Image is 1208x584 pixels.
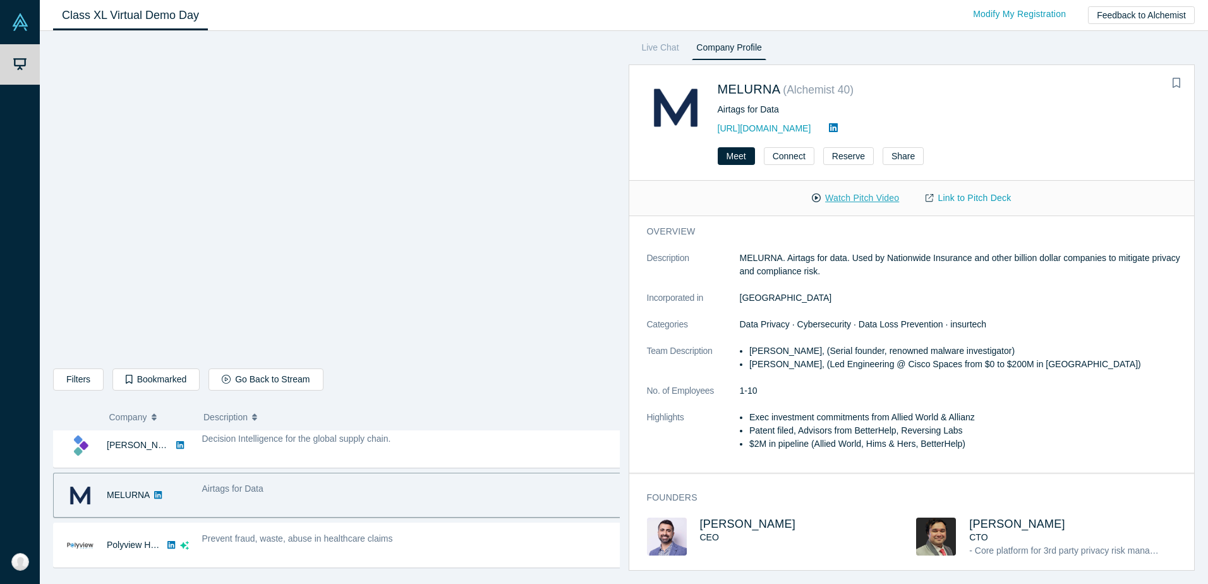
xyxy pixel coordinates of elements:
[647,411,740,464] dt: Highlights
[1088,6,1195,24] button: Feedback to Alchemist
[203,404,248,430] span: Description
[109,404,147,430] span: Company
[637,40,684,60] a: Live Chat
[180,541,189,550] svg: dsa ai sparkles
[969,532,988,542] span: CTO
[647,491,1169,504] h3: Founders
[1168,75,1185,92] button: Bookmark
[960,3,1079,25] a: Modify My Registration
[799,187,912,209] button: Watch Pitch Video
[912,187,1024,209] a: Link to Pitch Deck
[67,482,94,509] img: MELURNA's Logo
[647,518,687,556] img: Sam Jadali's Profile Image
[67,532,94,559] img: Polyview Health's Logo
[647,318,740,344] dt: Categories
[718,103,1139,116] div: Airtags for Data
[647,291,740,318] dt: Incorporated in
[740,319,987,329] span: Data Privacy · Cybersecurity · Data Loss Prevention · insurtech
[718,147,755,165] button: Meet
[749,437,1186,451] li: $2M in pipeline (Allied World, Hims & Hers, BetterHelp)
[749,411,1186,424] li: Exec investment commitments from Allied World & Allianz
[203,404,611,430] button: Description
[53,1,208,30] a: Class XL Virtual Demo Day
[783,83,854,96] small: ( Alchemist 40 )
[647,225,1169,238] h3: overview
[916,518,956,556] img: Abhishek Bhattacharyya's Profile Image
[53,368,104,391] button: Filters
[202,434,391,444] span: Decision Intelligence for the global supply chain.
[749,424,1186,437] li: Patent filed, Advisors from BetterHelp, Reversing Labs
[107,490,150,500] a: MELURNA
[740,291,1187,305] dd: [GEOGRAPHIC_DATA]
[718,123,811,133] a: [URL][DOMAIN_NAME]
[112,368,200,391] button: Bookmarked
[54,41,619,359] iframe: Cosign AI
[11,553,29,571] img: Kristopher Alford's Account
[740,252,1187,278] p: MELURNA. Airtags for data. Used by Nationwide Insurance and other billion dollar companies to mit...
[692,40,766,60] a: Company Profile
[109,404,191,430] button: Company
[823,147,874,165] button: Reserve
[647,252,740,291] dt: Description
[883,147,924,165] button: Share
[647,384,740,411] dt: No. of Employees
[749,344,1186,358] li: [PERSON_NAME], (Serial founder, renowned malware investigator)
[647,79,704,137] img: MELURNA's Logo
[202,533,393,544] span: Prevent fraud, waste, abuse in healthcare claims
[208,368,323,391] button: Go Back to Stream
[764,147,814,165] button: Connect
[740,384,1187,398] dd: 1-10
[969,518,1065,530] a: [PERSON_NAME]
[647,344,740,384] dt: Team Description
[67,432,94,459] img: Kimaru AI's Logo
[107,440,179,450] a: [PERSON_NAME]
[700,532,719,542] span: CEO
[749,358,1186,371] li: [PERSON_NAME], (Led Engineering @ Cisco Spaces from $0 to $200M in [GEOGRAPHIC_DATA])
[718,82,781,96] a: MELURNA
[11,13,29,31] img: Alchemist Vault Logo
[700,518,796,530] a: [PERSON_NAME]
[202,484,263,494] span: Airtags for Data
[107,540,170,550] a: Polyview Health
